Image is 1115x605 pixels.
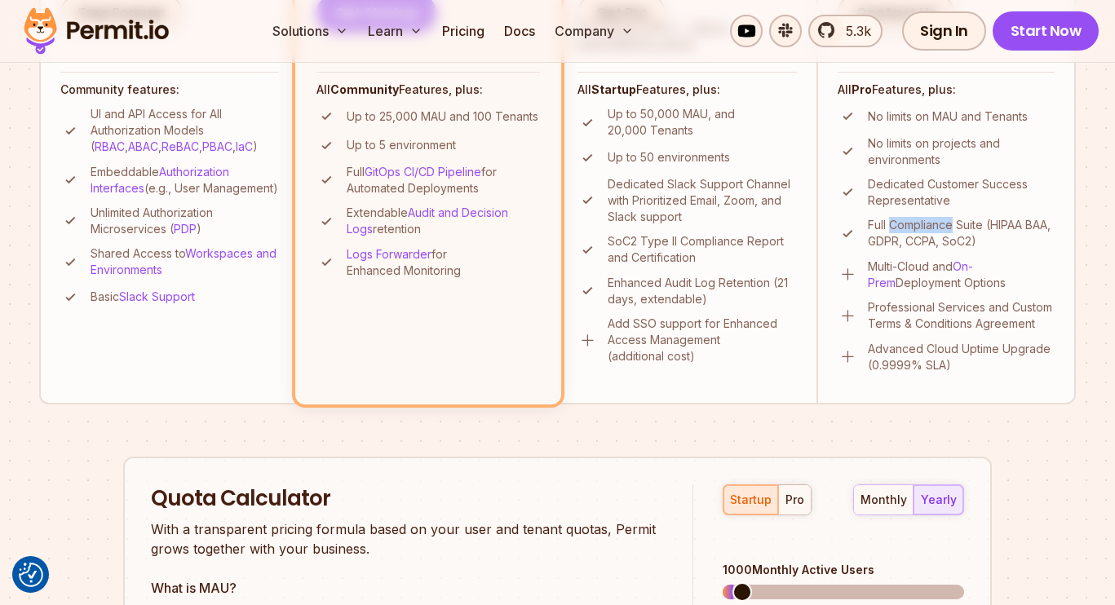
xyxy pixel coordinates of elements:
strong: Community [330,82,399,96]
p: SoC2 Type II Compliance Report and Certification [608,233,798,266]
p: Enhanced Audit Log Retention (21 days, extendable) [608,275,798,307]
a: Slack Support [119,289,195,303]
p: Dedicated Slack Support Channel with Prioritized Email, Zoom, and Slack support [608,176,798,225]
p: for Enhanced Monitoring [347,246,540,279]
a: PDP [174,222,197,236]
a: ReBAC [161,139,199,153]
a: Audit and Decision Logs [347,205,508,236]
p: Advanced Cloud Uptime Upgrade (0.9999% SLA) [868,341,1055,373]
h4: All Features, plus: [316,82,540,98]
img: Permit logo [16,3,176,59]
a: Docs [498,15,542,47]
strong: Pro [852,82,872,96]
img: Revisit consent button [19,563,43,587]
p: No limits on MAU and Tenants [868,108,1028,125]
a: RBAC [95,139,125,153]
p: Up to 50,000 MAU, and 20,000 Tenants [608,106,798,139]
span: 5.3k [836,21,871,41]
button: Company [548,15,640,47]
a: Start Now [993,11,1100,51]
a: PBAC [202,139,232,153]
p: Up to 5 environment [347,137,456,153]
p: With a transparent pricing formula based on your user and tenant quotas, Permit grows together wi... [151,519,663,559]
p: Unlimited Authorization Microservices ( ) [91,205,279,237]
p: Full for Automated Deployments [347,164,540,197]
a: Sign In [902,11,986,51]
h4: All Features, plus: [577,82,798,98]
p: Multi-Cloud and Deployment Options [868,258,1055,291]
a: GitOps CI/CD Pipeline [365,165,481,179]
a: Logs Forwarder [347,247,431,261]
a: On-Prem [868,259,973,289]
p: Dedicated Customer Success Representative [868,176,1055,209]
p: Full Compliance Suite (HIPAA BAA, GDPR, CCPA, SoC2) [868,217,1055,250]
div: 1000 Monthly Active Users [723,562,964,578]
p: Add SSO support for Enhanced Access Management (additional cost) [608,316,798,364]
strong: Startup [591,82,636,96]
h3: What is MAU? [151,578,663,598]
a: 5.3k [808,15,883,47]
a: IaC [236,139,253,153]
p: No limits on projects and environments [868,135,1055,168]
div: pro [785,492,804,508]
p: Up to 50 environments [608,149,730,166]
button: Learn [361,15,429,47]
div: monthly [861,492,907,508]
h4: Community features: [60,82,279,98]
p: Basic [91,289,195,305]
a: Authorization Interfaces [91,165,229,195]
button: Consent Preferences [19,563,43,587]
p: Shared Access to [91,245,279,278]
p: Professional Services and Custom Terms & Conditions Agreement [868,299,1055,332]
p: Extendable retention [347,205,540,237]
p: Up to 25,000 MAU and 100 Tenants [347,108,538,125]
a: Pricing [436,15,491,47]
h4: All Features, plus: [838,82,1055,98]
button: Solutions [266,15,355,47]
p: Embeddable (e.g., User Management) [91,164,279,197]
h2: Quota Calculator [151,484,663,514]
p: UI and API Access for All Authorization Models ( , , , , ) [91,106,279,155]
a: ABAC [128,139,158,153]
